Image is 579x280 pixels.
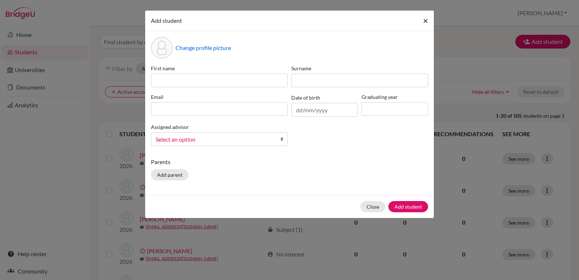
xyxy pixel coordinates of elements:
span: Add student [151,17,182,24]
label: Assigned advisor [151,123,189,131]
label: Graduating year [362,93,428,101]
label: Date of birth [291,94,320,101]
button: Close [417,11,434,31]
label: Email [151,93,288,101]
div: Profile picture [151,37,173,59]
label: First name [151,64,288,72]
button: Add student [388,201,428,212]
span: × [423,15,428,26]
input: dd/mm/yyyy [291,103,358,117]
span: Select an option [156,135,274,144]
p: Parents [151,158,428,166]
button: Close [360,201,385,212]
label: Surname [291,64,428,72]
button: Add parent [151,169,189,180]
